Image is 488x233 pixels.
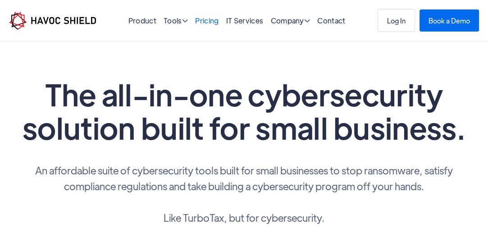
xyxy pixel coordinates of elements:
a: Pricing [195,16,219,25]
img: Havoc Shield logo [9,12,96,30]
a: Book a Demo [420,9,479,32]
a: IT Services [226,16,264,25]
span:  [304,17,310,24]
a: Log In [378,9,415,32]
a: home [9,12,96,30]
div: Tools [164,17,188,26]
h1: The all-in-one cybersecurity solution built for small business. [19,78,470,144]
span:  [182,17,188,24]
a: Product [128,16,156,25]
div: Company [270,17,310,26]
div: Company [270,17,310,26]
div: Tools [164,17,188,26]
a: Contact [317,16,345,25]
iframe: Chat Widget [443,190,488,233]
